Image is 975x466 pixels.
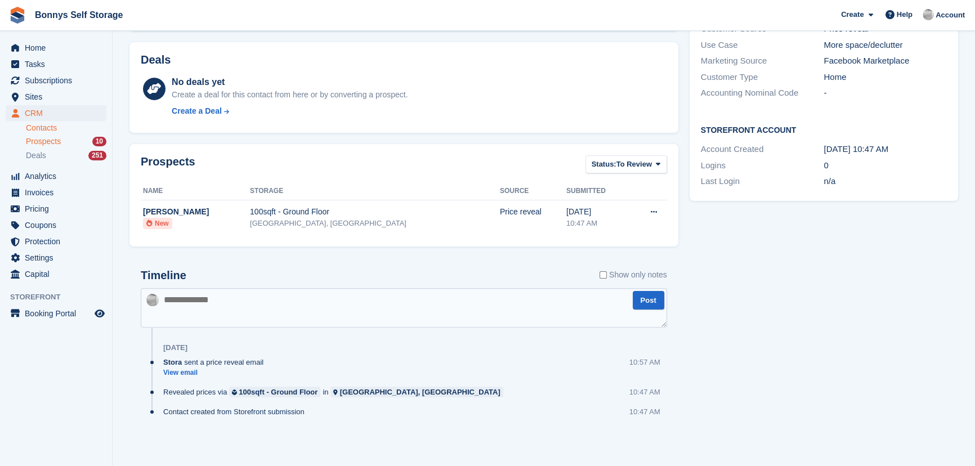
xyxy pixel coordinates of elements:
a: [GEOGRAPHIC_DATA], [GEOGRAPHIC_DATA] [330,387,503,397]
span: Tasks [25,56,92,72]
span: Deals [26,150,46,161]
img: stora-icon-8386f47178a22dfd0bd8f6a31ec36ba5ce8667c1dd55bd0f319d3a0aa187defe.svg [9,7,26,24]
span: CRM [25,105,92,121]
div: No deals yet [172,75,408,89]
img: James Bonny [146,294,159,306]
div: n/a [824,175,947,188]
a: menu [6,306,106,321]
th: Submitted [566,182,629,200]
a: Contacts [26,123,106,133]
div: Last Login [701,175,824,188]
div: Use Case [701,39,824,52]
span: Home [25,40,92,56]
div: sent a price reveal email [163,357,269,368]
h2: Timeline [141,269,186,282]
th: Name [141,182,250,200]
div: [PERSON_NAME] [143,206,250,218]
span: Coupons [25,217,92,233]
a: menu [6,185,106,200]
div: Price reveal [500,206,566,218]
span: Analytics [25,168,92,184]
div: Revealed prices via in [163,387,509,397]
div: [GEOGRAPHIC_DATA], [GEOGRAPHIC_DATA] [340,387,500,397]
div: Facebook Marketplace [824,55,947,68]
div: Create a Deal [172,105,222,117]
a: View email [163,368,269,378]
span: Pricing [25,201,92,217]
div: Logins [701,159,824,172]
a: Bonnys Self Storage [30,6,127,24]
div: 100sqft - Ground Floor [239,387,317,397]
img: James Bonny [923,9,934,20]
h2: Deals [141,53,171,66]
button: Status: To Review [585,155,667,174]
a: 100sqft - Ground Floor [229,387,320,397]
a: menu [6,105,106,121]
div: Accounting Nominal Code [701,87,824,100]
div: [DATE] 10:47 AM [824,143,947,156]
input: Show only notes [600,269,607,281]
div: Contact created from Storefront submission [163,406,310,417]
div: Customer Type [701,71,824,84]
span: Invoices [25,185,92,200]
span: Create [841,9,864,20]
a: menu [6,168,106,184]
a: Prospects 10 [26,136,106,147]
div: 100sqft - Ground Floor [250,206,500,218]
div: 251 [88,151,106,160]
div: 10:47 AM [629,387,660,397]
h2: Storefront Account [701,124,947,135]
a: menu [6,89,106,105]
a: menu [6,73,106,88]
a: menu [6,250,106,266]
a: Create a Deal [172,105,408,117]
span: Protection [25,234,92,249]
div: [DATE] [163,343,187,352]
a: menu [6,201,106,217]
div: 0 [824,159,947,172]
div: Create a deal for this contact from here or by converting a prospect. [172,89,408,101]
a: menu [6,40,106,56]
th: Source [500,182,566,200]
div: Marketing Source [701,55,824,68]
div: - [824,87,947,100]
span: Help [897,9,913,20]
div: [GEOGRAPHIC_DATA], [GEOGRAPHIC_DATA] [250,218,500,229]
span: Account [936,10,965,21]
span: Storefront [10,292,112,303]
div: 10:57 AM [629,357,660,368]
li: New [143,218,172,229]
h2: Prospects [141,155,195,176]
span: Stora [163,357,182,368]
a: menu [6,56,106,72]
a: menu [6,234,106,249]
span: Subscriptions [25,73,92,88]
div: More space/declutter [824,39,947,52]
span: To Review [616,159,652,170]
span: Capital [25,266,92,282]
div: 10 [92,137,106,146]
a: Deals 251 [26,150,106,162]
span: Booking Portal [25,306,92,321]
div: Account Created [701,143,824,156]
span: Status: [592,159,616,170]
span: Settings [25,250,92,266]
span: Sites [25,89,92,105]
div: 10:47 AM [629,406,660,417]
span: Prospects [26,136,61,147]
a: menu [6,266,106,282]
label: Show only notes [600,269,667,281]
div: [DATE] [566,206,629,218]
button: Post [633,291,664,310]
a: menu [6,217,106,233]
a: Preview store [93,307,106,320]
th: Storage [250,182,500,200]
div: Home [824,71,947,84]
div: 10:47 AM [566,218,629,229]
